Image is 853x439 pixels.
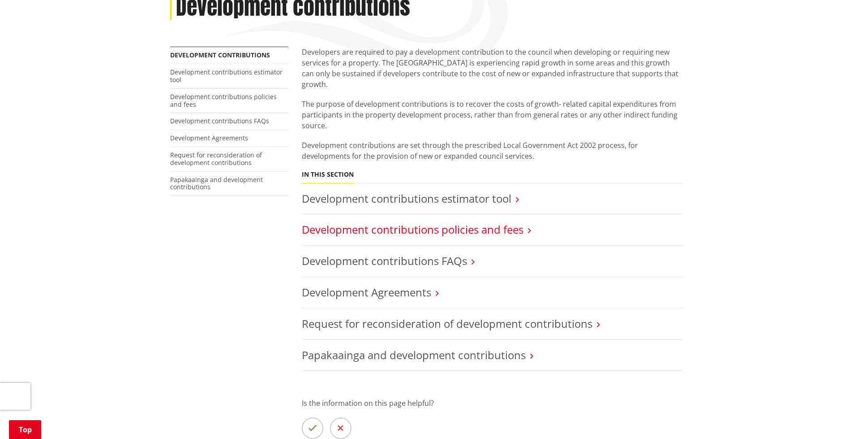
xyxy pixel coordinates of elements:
a: Top [9,420,41,439]
a: Development contributions policies and fees [302,222,523,237]
a: Development contributions FAQs [302,253,467,268]
p: Is the information on this page helpful? [302,398,683,409]
a: Request for reconsideration of development contributions [302,316,592,331]
a: Development contributions estimator tool [302,191,511,206]
a: Development contributions policies and fees [170,92,277,109]
a: Request for reconsideration of development contributions [170,151,262,167]
a: Development contributions [170,51,270,59]
iframe: Messenger Launcher [812,401,844,434]
a: Papakaainga and development contributions [302,348,526,362]
p: Development contributions are set through the prescribed Local Government Act 2002 process, for d... [302,140,683,161]
p: The purpose of development contributions is to recover the costs of growth- related capital expen... [302,99,683,131]
h5: In this section [302,171,354,178]
p: Developers are required to pay a development contribution to the council when developing or requi... [302,47,683,90]
a: Development Agreements [170,134,248,142]
a: Development Agreements [302,285,431,300]
a: Papakaainga and development contributions [170,175,263,191]
a: Development contributions estimator tool [170,68,283,84]
a: Development contributions FAQs [170,117,269,125]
